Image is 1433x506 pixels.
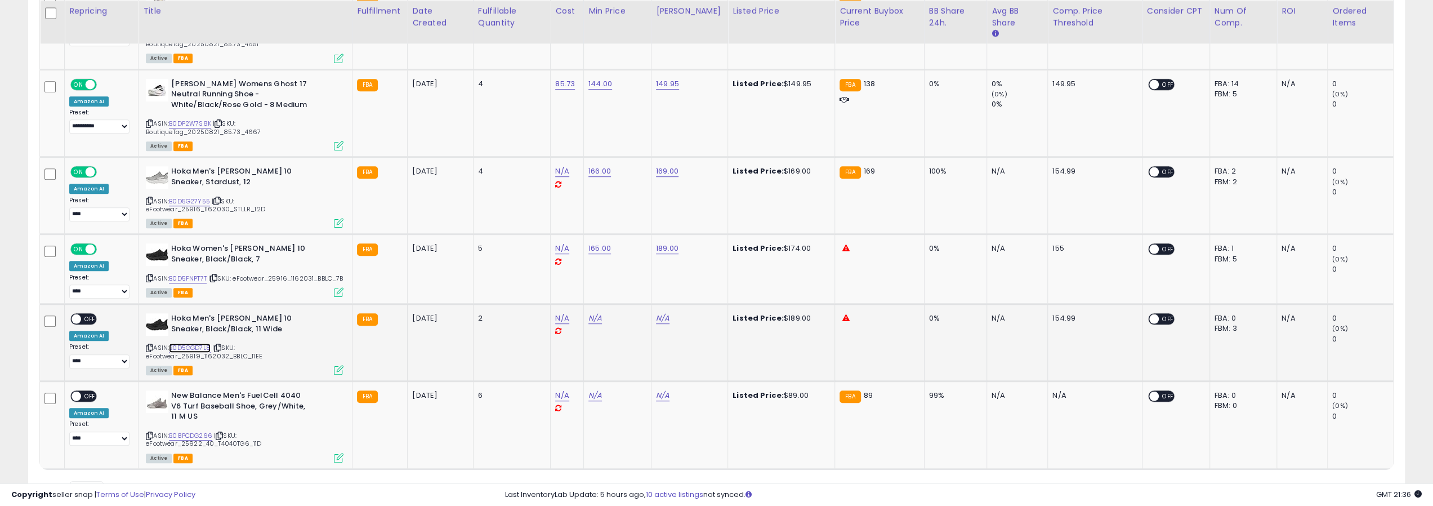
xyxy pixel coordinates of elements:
[1332,243,1393,254] div: 0
[1332,5,1389,29] div: Ordered Items
[357,313,378,326] small: FBA
[1332,401,1348,410] small: (0%)
[929,390,978,401] div: 99%
[1332,411,1393,421] div: 0
[173,288,193,298] span: FBA
[173,141,193,151] span: FBA
[733,313,784,323] b: Listed Price:
[95,79,113,89] span: OFF
[840,390,860,403] small: FBA
[11,489,52,500] strong: Copyright
[1215,401,1269,411] div: FBM: 0
[478,313,542,323] div: 2
[412,5,468,29] div: Date Created
[1332,90,1348,99] small: (0%)
[478,79,542,89] div: 4
[588,243,611,254] a: 165.00
[412,166,457,176] div: [DATE]
[1376,489,1422,500] span: 2025-10-8 21:36 GMT
[173,54,193,63] span: FBA
[357,243,378,256] small: FBA
[146,166,168,189] img: 31Ck0XqNdqL._SL40_.jpg
[864,390,873,401] span: 89
[1282,5,1323,17] div: ROI
[357,5,403,17] div: Fulfillment
[1147,5,1205,17] div: Consider CPT
[146,79,168,101] img: 41qAy1BG8VL._SL40_.jpg
[412,243,457,254] div: [DATE]
[1215,89,1269,99] div: FBM: 5
[1332,255,1348,264] small: (0%)
[143,5,347,17] div: Title
[1215,166,1269,176] div: FBA: 2
[478,390,542,401] div: 6
[1332,313,1393,323] div: 0
[733,5,830,17] div: Listed Price
[69,197,130,222] div: Preset:
[146,431,261,448] span: | SKU: eFootwear_25922_40_T4040TG6_11D
[146,288,172,298] span: All listings currently available for purchase on Amazon
[208,274,343,283] span: | SKU: eFootwear_25916_1162031_BBLC_7B
[929,243,978,254] div: 0%
[1282,79,1319,89] div: N/A
[146,79,343,150] div: ASIN:
[992,29,998,39] small: Avg BB Share.
[146,313,168,336] img: 31FAz4XL4+L._SL40_.jpg
[1332,264,1393,274] div: 0
[656,5,723,17] div: [PERSON_NAME]
[1052,166,1133,176] div: 154.99
[1332,166,1393,176] div: 0
[555,5,579,17] div: Cost
[864,78,875,89] span: 138
[733,79,826,89] div: $149.95
[733,78,784,89] b: Listed Price:
[173,454,193,463] span: FBA
[357,166,378,179] small: FBA
[169,343,211,353] a: B0D5GGD7L8
[656,390,669,401] a: N/A
[992,243,1039,254] div: N/A
[146,243,343,296] div: ASIN:
[1282,313,1319,323] div: N/A
[1332,99,1393,109] div: 0
[1052,79,1133,89] div: 149.95
[96,489,144,500] a: Terms of Use
[1332,334,1393,344] div: 0
[656,166,678,177] a: 169.00
[69,274,130,299] div: Preset:
[146,313,343,374] div: ASIN:
[1159,167,1177,177] span: OFF
[929,79,978,89] div: 0%
[169,197,210,206] a: B0D5G27Y55
[1215,390,1269,401] div: FBA: 0
[69,408,109,418] div: Amazon AI
[478,166,542,176] div: 4
[588,5,646,17] div: Min Price
[840,79,860,91] small: FBA
[146,366,172,375] span: All listings currently available for purchase on Amazon
[357,79,378,91] small: FBA
[1052,243,1133,254] div: 155
[1159,245,1177,254] span: OFF
[588,313,602,324] a: N/A
[733,243,784,254] b: Listed Price:
[1052,390,1133,401] div: N/A
[1052,313,1133,323] div: 154.99
[1282,166,1319,176] div: N/A
[69,261,109,271] div: Amazon AI
[656,243,678,254] a: 189.00
[146,197,265,214] span: | SKU: eFootwear_25916_1162030_STLLR_12D
[840,166,860,179] small: FBA
[555,313,569,324] a: N/A
[992,79,1047,89] div: 0%
[1332,324,1348,333] small: (0%)
[1332,187,1393,197] div: 0
[992,90,1007,99] small: (0%)
[646,489,703,500] a: 10 active listings
[72,167,86,177] span: ON
[733,390,784,401] b: Listed Price:
[171,313,308,337] b: Hoka Men's [PERSON_NAME] 10 Sneaker, Black/Black, 11 Wide
[146,390,168,413] img: 41zie4fUiyL._SL40_.jpg
[1332,390,1393,401] div: 0
[171,390,308,425] b: New Balance Men's FuelCell 4040 V6 Turf Baseball Shoe, Grey/White, 11 M US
